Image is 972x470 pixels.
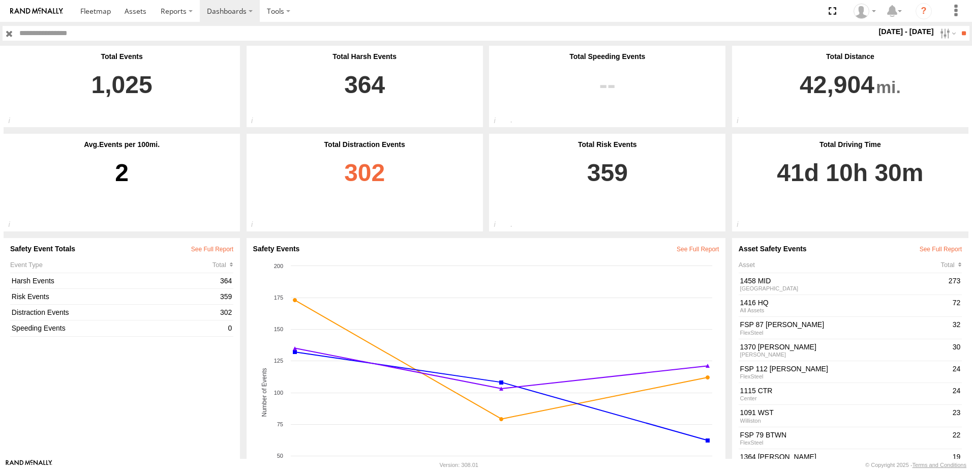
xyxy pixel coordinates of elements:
div: The average number of safety events reported per 100 within the specified date range and applied ... [4,220,25,231]
tspan: 150 [274,326,283,332]
div: © Copyright 2025 - [865,462,966,468]
div: FlexSteel [740,439,950,446]
div: FlexSteel [740,330,950,336]
div: 24 [951,385,962,403]
div: Total number of Speeding events reported within the specified date range and applied filters [489,116,511,128]
a: 1115 CTR [740,386,950,395]
div: Total distance travelled within the specified date range and applied filters [732,116,754,128]
div: 364 [219,275,233,287]
div: Version: 308.01 [440,462,478,468]
a: 1458 MID [740,276,946,285]
div: Total Driving Time [739,140,962,149]
img: rand-logo.svg [10,8,63,15]
a: Distraction Events [12,308,218,317]
div: 2 [10,149,233,225]
div: [GEOGRAPHIC_DATA] [740,285,946,291]
a: 1370 [PERSON_NAME] [740,342,950,351]
div: Asset Safety Events [739,245,962,253]
div: Total Distraction Events [253,140,476,149]
div: 302 [219,306,233,318]
a: Terms and Conditions [913,462,966,468]
a: 42,904 [739,61,962,121]
div: Total Distance [739,52,962,61]
div: Total Risk Events [496,140,719,149]
label: Search Filter Options [936,26,958,41]
div: Center [740,395,950,401]
div: Total Speeding Events [496,52,719,61]
div: Click to Sort [941,261,962,269]
a: 1091 WST [740,408,950,417]
div: 72 [951,297,962,315]
a: Harsh Events [12,276,218,285]
a: 302 [253,149,476,225]
a: 1,025 [10,61,233,121]
div: Total driving time within the specified date range and applied filters [732,220,754,231]
div: 30 [951,341,962,359]
a: Visit our Website [6,460,52,470]
div: Total number of Distraction events reported within the specified date range and applied filters [247,220,268,231]
div: 19 [951,451,962,469]
tspan: 125 [274,358,283,364]
div: Derrick Ball [850,4,879,19]
tspan: 75 [277,421,283,427]
tspan: 50 [277,453,283,459]
div: Total Harsh Events [253,52,476,61]
a: 41d 10h 30m [739,149,962,225]
a: 359 [496,149,719,225]
div: 24 [951,363,962,381]
i: ? [916,3,932,19]
div: Asset [739,261,941,269]
div: 32 [951,319,962,337]
div: Williston [740,418,950,424]
div: [PERSON_NAME] [740,351,950,358]
tspan: 200 [274,263,283,269]
tspan: 100 [274,390,283,396]
div: Total Events [10,52,233,61]
div: FlexSteel [740,373,950,379]
label: [DATE] - [DATE] [876,26,936,37]
div: Safety Event Totals [10,245,233,253]
a: Risk Events [12,292,218,301]
div: 22 [951,429,962,447]
a: 364 [253,61,476,121]
div: Total number of Risk events reported within the specified date range and applied filters [489,220,511,231]
div: Event Type [10,261,212,269]
a: 1364 [PERSON_NAME] [740,452,950,461]
div: 273 [947,275,962,293]
div: Safety Events [253,245,719,253]
a: Speeding Events [12,324,225,333]
div: 23 [951,407,962,425]
a: FSP 79 BTWN [740,430,950,439]
div: 359 [219,290,233,303]
div: Click to Sort [212,261,233,269]
tspan: Number of Events [261,368,268,417]
a: FSP 87 [PERSON_NAME] [740,320,950,329]
a: View All Events in Safety Report [677,246,719,253]
div: Total number of safety events reported within the specified date range and applied filters [4,116,25,128]
a: 1416 HQ [740,298,950,307]
tspan: 175 [274,295,283,301]
a: FSP 112 [PERSON_NAME] [740,364,950,373]
div: Total number of Harsh driving events reported within the specified date range and applied filters [247,116,268,128]
div: All Assets [740,307,950,313]
a: View SpeedingEvents on Events Report [496,61,719,121]
div: 0 [227,322,233,335]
